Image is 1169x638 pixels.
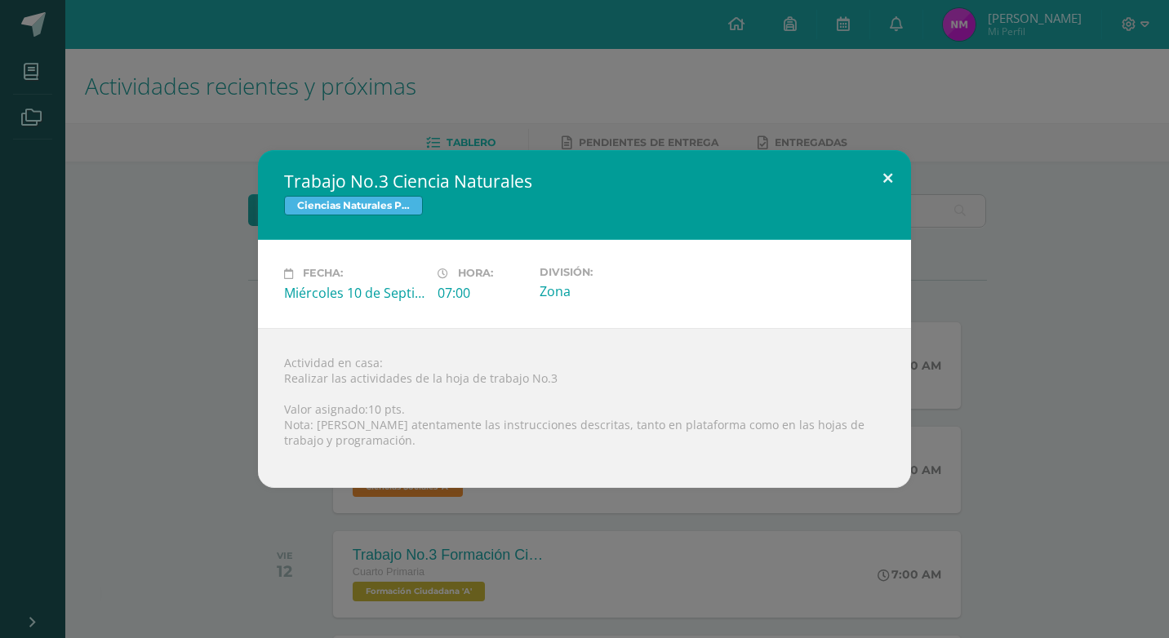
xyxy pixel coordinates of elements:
[865,150,911,206] button: Close (Esc)
[284,170,885,193] h2: Trabajo No.3 Ciencia Naturales
[284,196,423,215] span: Ciencias Naturales Productividad y Desarrollo
[540,266,680,278] label: División:
[458,268,493,280] span: Hora:
[258,328,911,488] div: Actividad en casa: Realizar las actividades de la hoja de trabajo No.3 Valor asignado:10 pts. Not...
[540,282,680,300] div: Zona
[284,284,424,302] div: Miércoles 10 de Septiembre
[438,284,527,302] div: 07:00
[303,268,343,280] span: Fecha:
